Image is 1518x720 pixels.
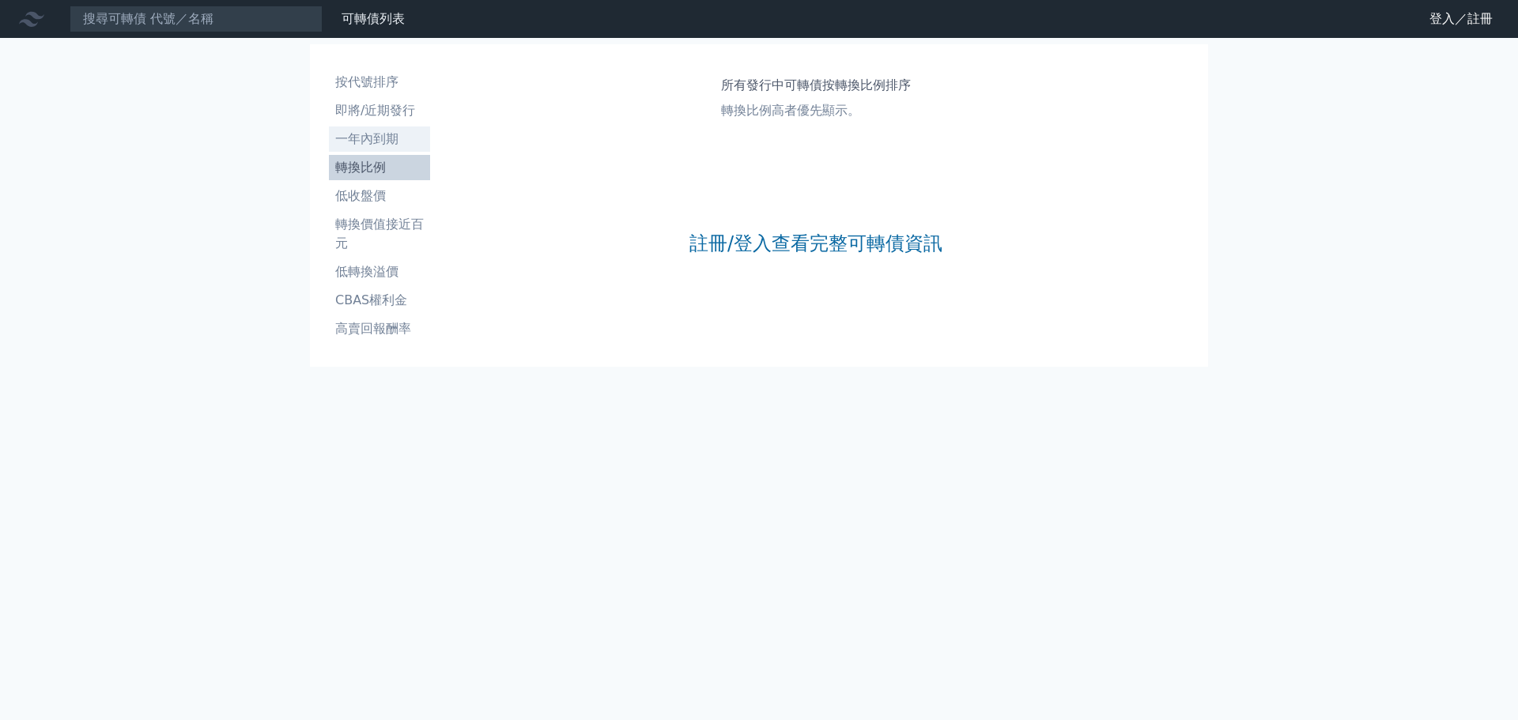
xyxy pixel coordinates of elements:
li: 低轉換溢價 [329,262,430,281]
a: 即將/近期發行 [329,98,430,123]
li: 轉換價值接近百元 [329,215,430,253]
a: 低轉換溢價 [329,259,430,285]
li: 高賣回報酬率 [329,319,430,338]
a: 高賣回報酬率 [329,316,430,341]
a: 按代號排序 [329,70,430,95]
li: 轉換比例 [329,158,430,177]
h1: 所有發行中可轉債按轉換比例排序 [721,76,911,95]
a: 可轉債列表 [342,11,405,26]
a: 轉換比例 [329,155,430,180]
a: 登入／註冊 [1417,6,1505,32]
li: CBAS權利金 [329,291,430,310]
a: 低收盤價 [329,183,430,209]
a: 轉換價值接近百元 [329,212,430,256]
li: 一年內到期 [329,130,430,149]
li: 按代號排序 [329,73,430,92]
a: CBAS權利金 [329,288,430,313]
a: 一年內到期 [329,126,430,152]
li: 即將/近期發行 [329,101,430,120]
p: 轉換比例高者優先顯示。 [721,101,911,120]
li: 低收盤價 [329,187,430,205]
a: 註冊/登入查看完整可轉債資訊 [689,231,942,256]
input: 搜尋可轉債 代號／名稱 [70,6,323,32]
